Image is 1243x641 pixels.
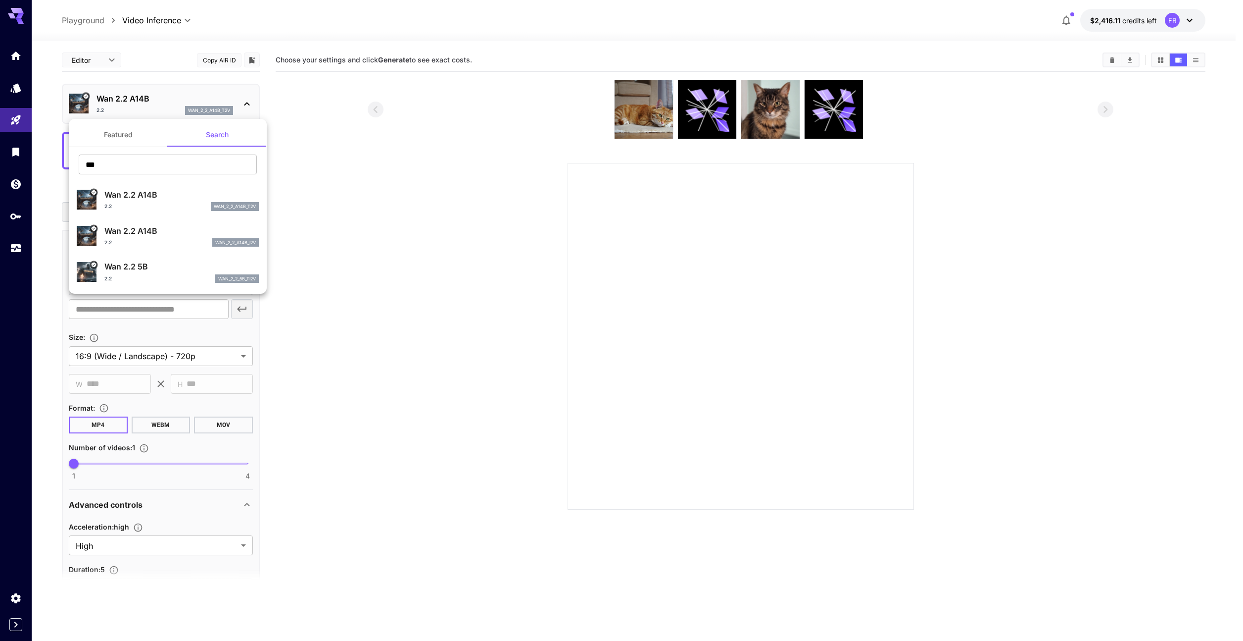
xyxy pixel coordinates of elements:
p: 2.2 [104,275,112,282]
p: 2.2 [104,239,112,246]
button: Search [168,123,267,147]
p: wan_2_2_a14b_t2v [214,203,256,210]
div: Verified workingWan 2.2 5B2.2wan_2_2_5b_ti2v [77,257,259,287]
p: wan_2_2_5b_ti2v [218,275,256,282]
p: Wan 2.2 A14B [104,189,259,201]
div: Verified workingWan 2.2 A14B2.2wan_2_2_a14b_t2v [77,185,259,215]
p: 2.2 [104,203,112,210]
p: Wan 2.2 5B [104,261,259,272]
button: Verified working [90,189,97,197]
div: Verified workingWan 2.2 A14B2.2wan_2_2_a14b_i2v [77,221,259,251]
p: Wan 2.2 A14B [104,225,259,237]
button: Featured [69,123,168,147]
p: wan_2_2_a14b_i2v [215,239,256,246]
button: Verified working [90,261,97,268]
button: Verified working [90,224,97,232]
